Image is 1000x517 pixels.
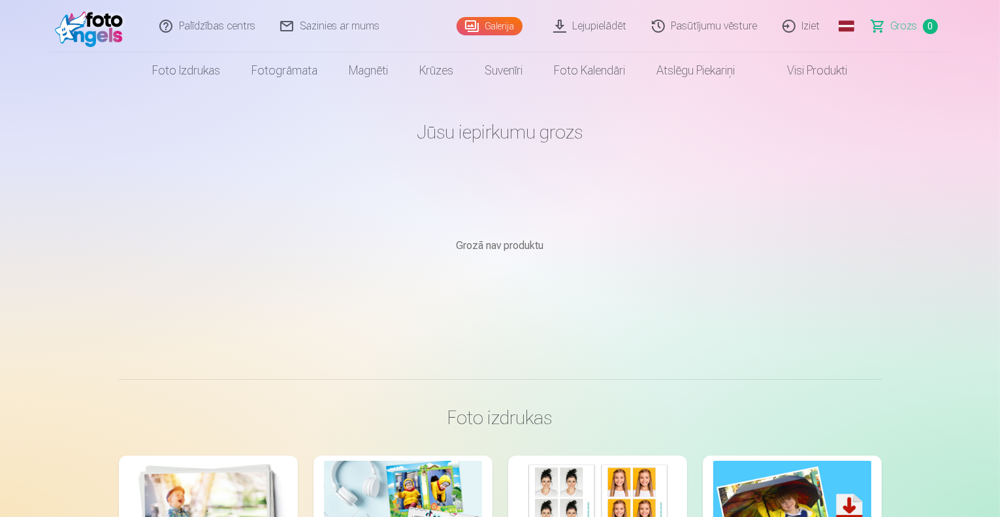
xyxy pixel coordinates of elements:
a: Galerija [457,17,523,35]
a: Suvenīri [470,52,539,89]
a: Foto izdrukas [137,52,236,89]
span: Grozs [891,18,918,34]
a: Magnēti [334,52,404,89]
img: /fa1 [55,5,130,47]
span: 0 [923,19,938,34]
a: Atslēgu piekariņi [641,52,751,89]
a: Fotogrāmata [236,52,334,89]
a: Foto kalendāri [539,52,641,89]
h3: Foto izdrukas [129,406,871,429]
a: Visi produkti [751,52,863,89]
p: Grozā nav produktu [119,238,882,254]
h1: Jūsu iepirkumu grozs [119,120,882,144]
a: Krūzes [404,52,470,89]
